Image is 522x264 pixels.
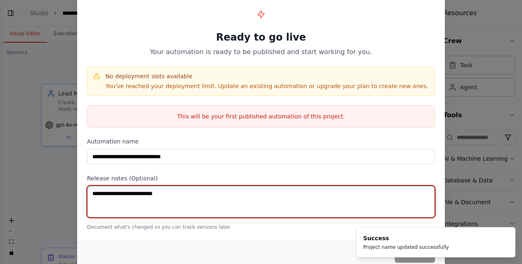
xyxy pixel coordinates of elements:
[363,244,449,250] div: Project name updated successfully
[105,82,428,90] p: You've reached your deployment limit. Update an existing automation or upgrade your plan to creat...
[87,31,435,44] h1: Ready to go live
[87,137,435,146] label: Automation name
[87,174,435,182] label: Release notes (Optional)
[87,112,435,121] p: This will be your first published automation of this project.
[87,47,435,57] p: Your automation is ready to be published and start working for you.
[363,234,449,242] div: Success
[87,224,435,230] p: Document what's changed so you can track versions later.
[105,72,428,80] h4: No deployment slots available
